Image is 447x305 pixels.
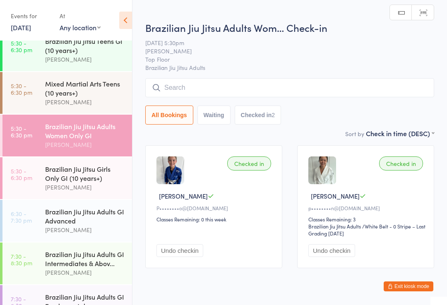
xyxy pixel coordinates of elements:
div: Classes Remaining: 0 this week [156,216,274,223]
div: Brazilian Jiu Jitsu Adults GI Advanced [45,207,125,225]
time: 5:30 - 6:30 pm [11,125,32,138]
div: Mixed Martial Arts Teens (10 years+) [45,79,125,97]
div: At [60,9,101,23]
time: 5:30 - 6:30 pm [11,168,32,181]
div: [PERSON_NAME] [45,268,125,277]
img: image1742798215.png [156,156,184,184]
div: Brazilian Jiu Jitsu Girls Only GI (10 years+) [45,164,125,183]
a: 5:30 -6:30 pmBrazilian Jiu Jitsu Adults Women Only GI[PERSON_NAME] [2,115,132,156]
div: p••••••••n@[DOMAIN_NAME] [308,204,425,211]
div: Check in time (DESC) [366,129,434,138]
span: [PERSON_NAME] [159,192,208,200]
button: All Bookings [145,106,193,125]
div: Checked in [227,156,271,171]
div: [PERSON_NAME] [45,97,125,107]
img: image1742798285.png [308,156,336,184]
time: 6:30 - 7:30 pm [11,210,32,223]
div: Classes Remaining: 3 [308,216,425,223]
button: Waiting [197,106,231,125]
div: 2 [272,112,275,118]
span: [PERSON_NAME] [311,192,360,200]
time: 7:30 - 8:30 pm [11,253,32,266]
a: [DATE] [11,23,31,32]
a: 5:30 -6:30 pmBrazilian Jiu Jitsu Girls Only GI (10 years+)[PERSON_NAME] [2,157,132,199]
div: [PERSON_NAME] [45,55,125,64]
span: [PERSON_NAME] [145,47,421,55]
div: [PERSON_NAME] [45,140,125,149]
button: Checked in2 [235,106,281,125]
div: Events for [11,9,51,23]
div: Brazilian Jiu Jitsu Teens GI (10 years+) [45,36,125,55]
a: 5:30 -6:30 pmMixed Martial Arts Teens (10 years+)[PERSON_NAME] [2,72,132,114]
button: Undo checkin [156,244,203,257]
h2: Brazilian Jiu Jitsu Adults Wom… Check-in [145,21,434,34]
div: [PERSON_NAME] [45,225,125,235]
div: Brazilian Jiu Jitsu Adults GI Intermediates & Abov... [45,250,125,268]
a: 7:30 -8:30 pmBrazilian Jiu Jitsu Adults GI Intermediates & Abov...[PERSON_NAME] [2,243,132,284]
div: Checked in [379,156,423,171]
div: Any location [60,23,101,32]
div: [PERSON_NAME] [45,183,125,192]
a: 6:30 -7:30 pmBrazilian Jiu Jitsu Adults GI Advanced[PERSON_NAME] [2,200,132,242]
span: [DATE] 5:30pm [145,38,421,47]
a: 5:30 -6:30 pmBrazilian Jiu Jitsu Teens GI (10 years+)[PERSON_NAME] [2,29,132,71]
time: 5:30 - 6:30 pm [11,40,32,53]
div: Brazilian Jiu Jitsu Adults [308,223,361,230]
input: Search [145,78,434,97]
span: Top Floor [145,55,421,63]
div: Brazilian Jiu Jitsu Adults Women Only GI [45,122,125,140]
button: Undo checkin [308,244,355,257]
time: 5:30 - 6:30 pm [11,82,32,96]
span: Brazilian Jiu Jitsu Adults [145,63,434,72]
label: Sort by [345,130,364,138]
button: Exit kiosk mode [384,281,433,291]
div: P••••••••o@[DOMAIN_NAME] [156,204,274,211]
